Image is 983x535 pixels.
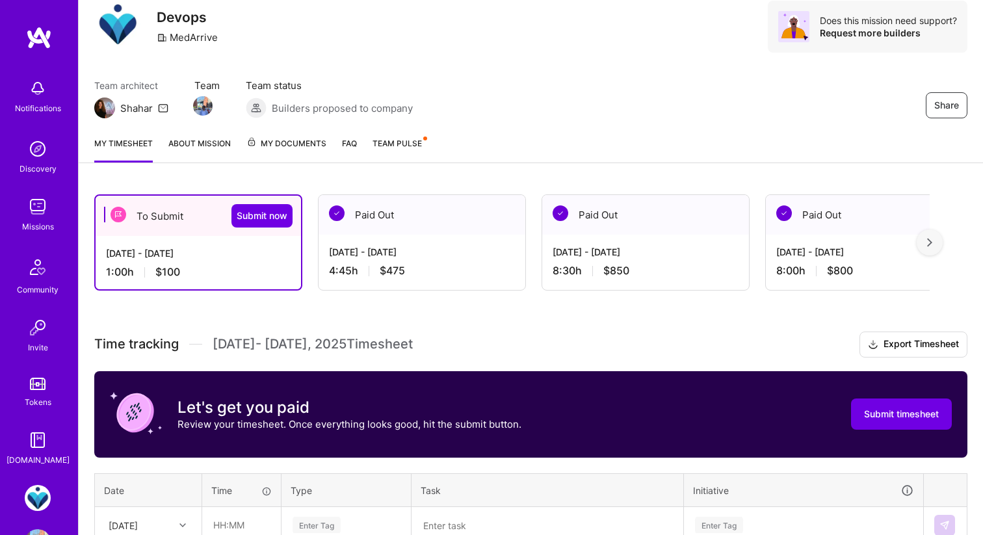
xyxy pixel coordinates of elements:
img: Paid Out [553,205,568,221]
div: Paid Out [766,195,973,235]
button: Export Timesheet [859,332,967,358]
span: $100 [155,265,180,279]
span: $475 [380,264,405,278]
img: Paid Out [329,205,345,221]
img: Submit [939,520,950,530]
div: Enter Tag [293,515,341,535]
a: MedArrive: Devops [21,485,54,511]
div: 8:30 h [553,264,739,278]
img: right [927,238,932,247]
div: Initiative [693,483,914,498]
th: Date [95,473,202,507]
i: icon Mail [158,103,168,113]
h3: Devops [157,9,224,25]
div: 8:00 h [776,264,962,278]
img: Invite [25,315,51,341]
i: icon CompanyGray [157,33,167,43]
span: Time tracking [94,336,179,352]
img: Team Member Avatar [193,96,213,116]
a: Team Pulse [373,137,426,163]
div: Enter Tag [695,515,743,535]
img: teamwork [25,194,51,220]
div: Discovery [20,162,57,176]
i: icon Download [868,338,878,352]
a: Team Member Avatar [194,95,211,117]
div: 4:45 h [329,264,515,278]
div: Shahar [120,101,153,115]
th: Type [282,473,412,507]
a: My timesheet [94,137,153,163]
i: icon Chevron [179,522,186,528]
div: [DOMAIN_NAME] [7,453,70,467]
img: discovery [25,136,51,162]
div: [DATE] - [DATE] [553,245,739,259]
img: To Submit [111,207,126,222]
span: Submit now [237,209,287,222]
a: My Documents [246,137,326,163]
div: [DATE] - [DATE] [329,245,515,259]
img: coin [110,387,162,439]
th: Task [412,473,684,507]
div: Paid Out [542,195,749,235]
a: About Mission [168,137,231,163]
div: Tokens [25,395,51,409]
h3: Let's get you paid [177,398,521,417]
p: Review your timesheet. Once everything looks good, hit the submit button. [177,417,521,431]
div: Request more builders [820,27,957,39]
div: Does this mission need support? [820,14,957,27]
img: tokens [30,378,46,390]
span: My Documents [246,137,326,151]
img: Team Architect [94,98,115,118]
img: Community [22,252,53,283]
div: [DATE] - [DATE] [106,246,291,260]
div: Invite [28,341,48,354]
div: Time [211,484,272,497]
span: Submit timesheet [864,408,939,421]
span: Builders proposed to company [272,101,413,115]
div: To Submit [96,196,301,236]
button: Submit now [231,204,293,228]
span: Team [194,79,220,92]
img: Builders proposed to company [246,98,267,118]
img: bell [25,75,51,101]
img: guide book [25,427,51,453]
img: logo [26,26,52,49]
span: Team status [246,79,413,92]
div: [DATE] [109,518,138,532]
div: MedArrive [157,31,218,44]
span: Share [934,99,959,112]
div: 1:00 h [106,265,291,279]
img: Company Logo [94,1,141,47]
div: Paid Out [319,195,525,235]
div: Missions [22,220,54,233]
span: Team Pulse [373,138,422,148]
img: Avatar [778,11,809,42]
span: $800 [827,264,853,278]
div: [DATE] - [DATE] [776,245,962,259]
span: [DATE] - [DATE] , 2025 Timesheet [213,336,413,352]
span: Team architect [94,79,168,92]
a: FAQ [342,137,357,163]
button: Share [926,92,967,118]
span: $850 [603,264,629,278]
div: Community [17,283,59,296]
img: Paid Out [776,205,792,221]
div: Notifications [15,101,61,115]
img: MedArrive: Devops [25,485,51,511]
button: Submit timesheet [851,398,952,430]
